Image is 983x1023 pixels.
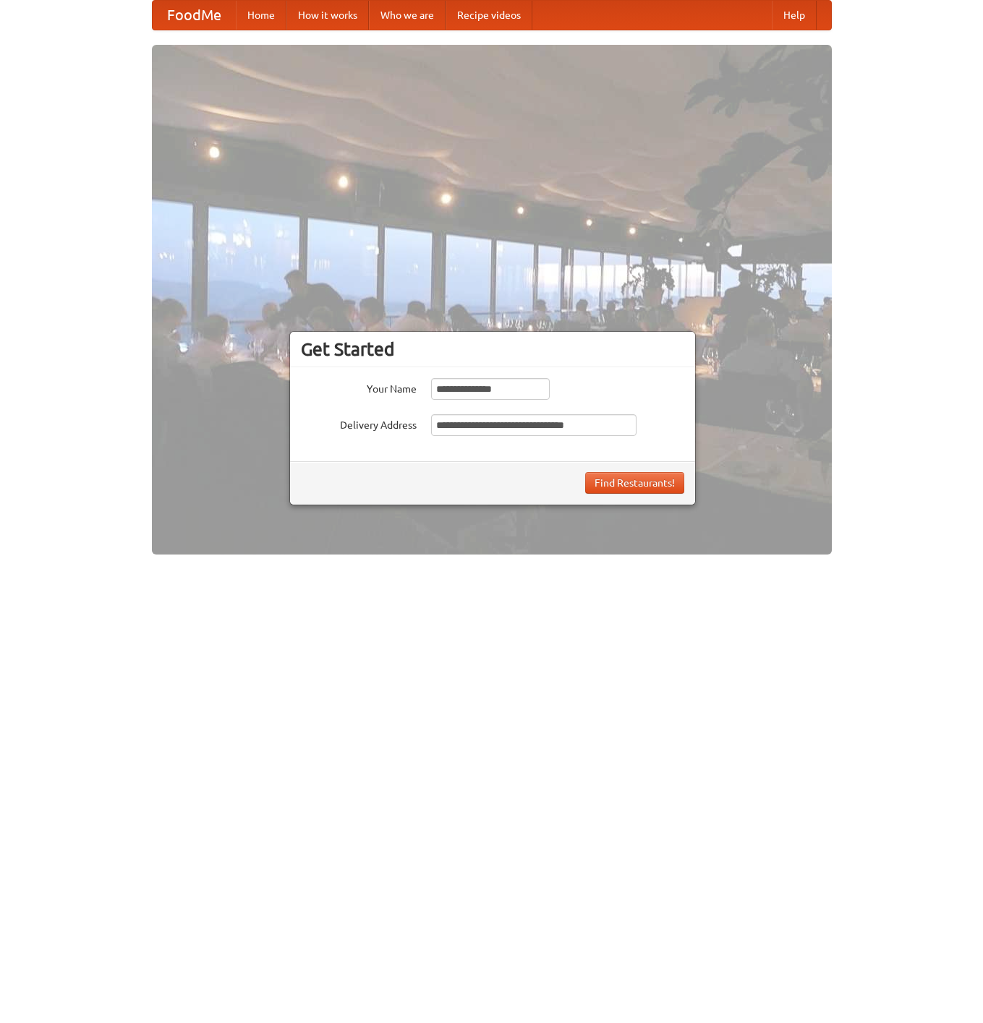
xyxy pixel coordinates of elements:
label: Your Name [301,378,417,396]
a: FoodMe [153,1,236,30]
a: Recipe videos [446,1,532,30]
a: How it works [286,1,369,30]
button: Find Restaurants! [585,472,684,494]
h3: Get Started [301,338,684,360]
a: Help [772,1,817,30]
label: Delivery Address [301,414,417,432]
a: Home [236,1,286,30]
a: Who we are [369,1,446,30]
